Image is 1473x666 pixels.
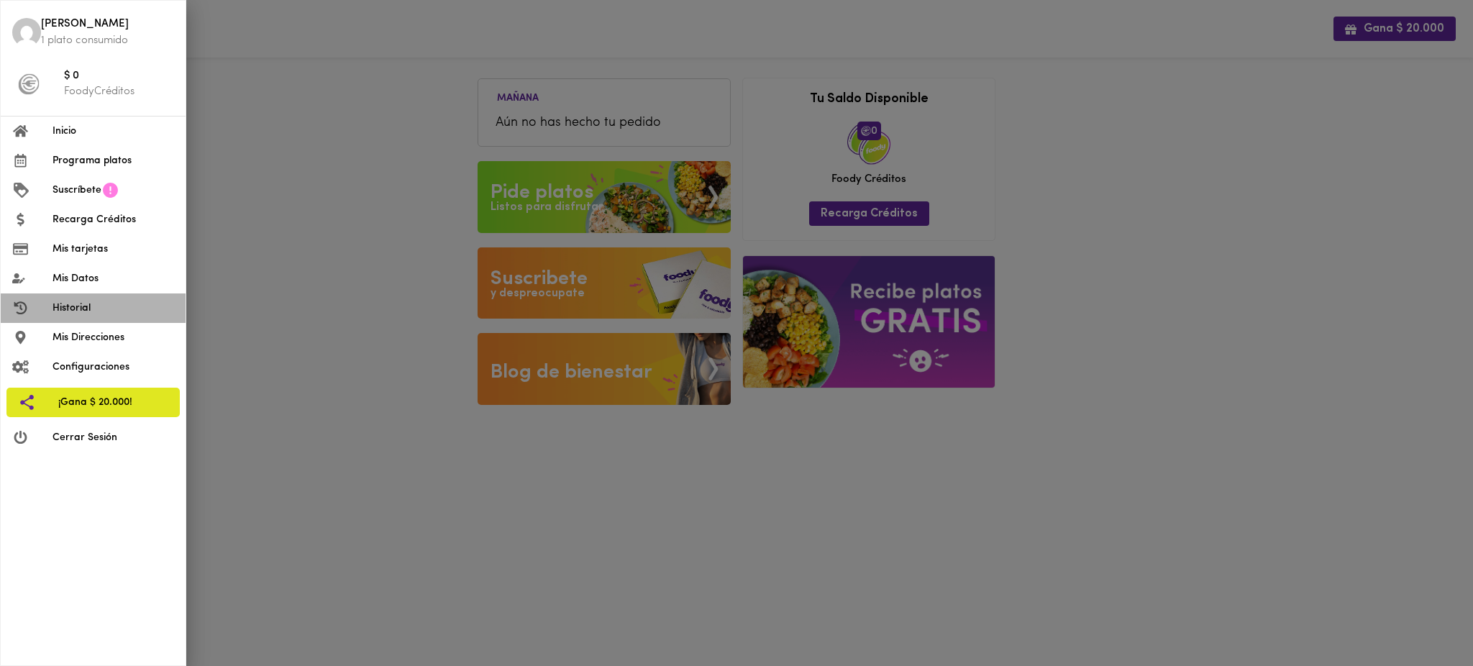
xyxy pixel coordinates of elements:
[1390,583,1459,652] iframe: Messagebird Livechat Widget
[53,242,174,257] span: Mis tarjetas
[41,17,174,33] span: [PERSON_NAME]
[53,330,174,345] span: Mis Direcciones
[53,301,174,316] span: Historial
[53,212,174,227] span: Recarga Créditos
[53,183,101,198] span: Suscríbete
[58,395,168,410] span: ¡Gana $ 20.000!
[64,68,174,85] span: $ 0
[53,153,174,168] span: Programa platos
[64,84,174,99] p: FoodyCréditos
[53,360,174,375] span: Configuraciones
[53,271,174,286] span: Mis Datos
[53,124,174,139] span: Inicio
[18,73,40,95] img: foody-creditos-black.png
[41,33,174,48] p: 1 plato consumido
[53,430,174,445] span: Cerrar Sesión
